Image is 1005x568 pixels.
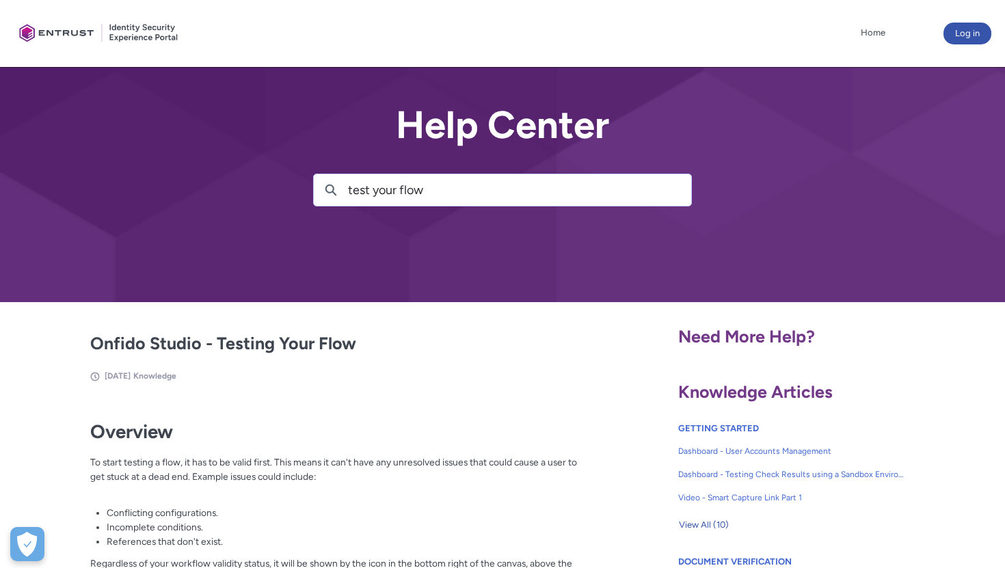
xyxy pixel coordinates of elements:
a: Dashboard - User Accounts Management [678,439,905,463]
a: Dashboard - Testing Check Results using a Sandbox Environment [678,463,905,486]
p: To start testing a flow, it has to be valid first. This means it can't have any unresolved issues... [90,455,580,498]
input: Search for articles, cases, videos... [348,174,691,206]
span: Video - Smart Capture Link Part 1 [678,491,905,504]
button: Search [314,174,348,206]
a: Video - Smart Capture Link Part 1 [678,486,905,509]
li: Conflicting configurations. [107,506,580,520]
div: Cookie Preferences [10,527,44,561]
li: Knowledge [133,370,176,382]
a: GETTING STARTED [678,423,759,433]
span: Dashboard - Testing Check Results using a Sandbox Environment [678,468,905,481]
span: [DATE] [105,371,131,381]
span: Dashboard - User Accounts Management [678,445,905,457]
li: References that don't exist. [107,535,580,549]
h2: Onfido Studio - Testing Your Flow [90,331,580,357]
a: DOCUMENT VERIFICATION [678,556,792,567]
span: Knowledge Articles [678,381,833,402]
button: Log in [943,23,991,44]
button: Open Preferences [10,527,44,561]
h1: Overview [90,420,580,443]
a: Home [857,23,889,43]
button: View All (10) [678,514,729,536]
h2: Help Center [313,104,692,146]
li: Incomplete conditions. [107,520,580,535]
span: Need More Help? [678,326,815,347]
span: View All (10) [679,515,729,535]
